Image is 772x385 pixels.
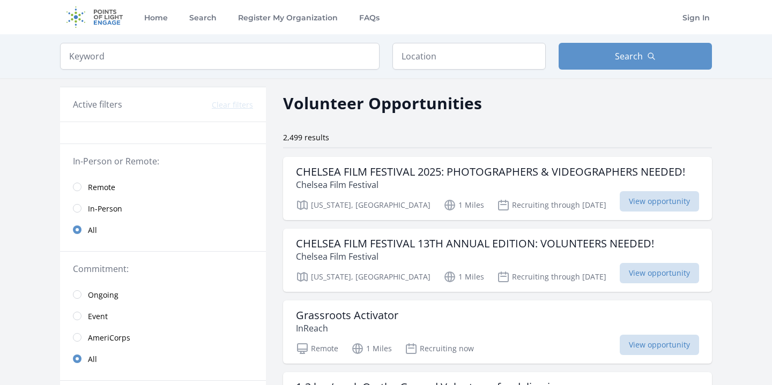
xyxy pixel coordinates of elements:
[296,322,398,335] p: InReach
[60,284,266,305] a: Ongoing
[212,100,253,110] button: Clear filters
[73,98,122,111] h3: Active filters
[296,270,430,283] p: [US_STATE], [GEOGRAPHIC_DATA]
[405,342,474,355] p: Recruiting now
[296,165,685,178] h3: CHELSEA FILM FESTIVAL 2025: PHOTOGRAPHERS & VIDEOGRAPHERS NEEDED!
[296,250,654,263] p: Chelsea Film Festival
[497,199,606,212] p: Recruiting through [DATE]
[88,225,97,236] span: All
[615,50,643,63] span: Search
[60,43,380,70] input: Keyword
[620,335,699,355] span: View opportunity
[60,198,266,219] a: In-Person
[60,327,266,348] a: AmeriCorps
[559,43,712,70] button: Search
[296,342,338,355] p: Remote
[60,305,266,327] a: Event
[88,182,115,193] span: Remote
[88,290,118,300] span: Ongoing
[88,354,97,365] span: All
[497,270,606,283] p: Recruiting through [DATE]
[443,199,484,212] p: 1 Miles
[73,262,253,275] legend: Commitment:
[620,191,699,212] span: View opportunity
[283,91,482,115] h2: Volunteer Opportunities
[60,348,266,369] a: All
[392,43,546,70] input: Location
[283,300,712,364] a: Grassroots Activator InReach Remote 1 Miles Recruiting now View opportunity
[296,199,430,212] p: [US_STATE], [GEOGRAPHIC_DATA]
[73,155,253,168] legend: In-Person or Remote:
[283,229,712,292] a: CHELSEA FILM FESTIVAL 13TH ANNUAL EDITION: VOLUNTEERS NEEDED! Chelsea Film Festival [US_STATE], [...
[351,342,392,355] p: 1 Miles
[60,219,266,240] a: All
[620,263,699,283] span: View opportunity
[283,132,329,142] span: 2,499 results
[443,270,484,283] p: 1 Miles
[296,237,654,250] h3: CHELSEA FILM FESTIVAL 13TH ANNUAL EDITION: VOLUNTEERS NEEDED!
[88,311,108,322] span: Event
[296,178,685,191] p: Chelsea Film Festival
[60,176,266,198] a: Remote
[283,157,712,220] a: CHELSEA FILM FESTIVAL 2025: PHOTOGRAPHERS & VIDEOGRAPHERS NEEDED! Chelsea Film Festival [US_STATE...
[88,333,130,343] span: AmeriCorps
[296,309,398,322] h3: Grassroots Activator
[88,203,122,214] span: In-Person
